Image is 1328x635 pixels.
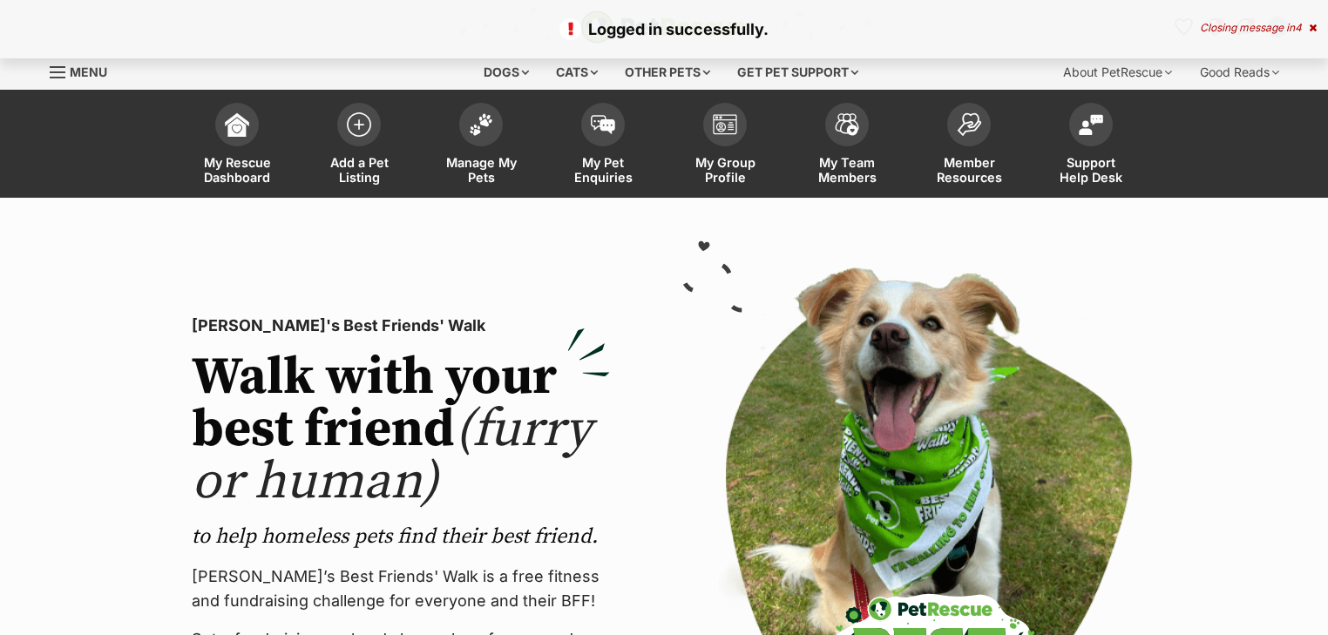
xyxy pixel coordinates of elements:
a: Member Resources [908,94,1030,198]
span: My Group Profile [686,155,764,185]
a: My Pet Enquiries [542,94,664,198]
a: My Group Profile [664,94,786,198]
h2: Walk with your best friend [192,352,610,509]
span: Support Help Desk [1052,155,1130,185]
p: [PERSON_NAME]’s Best Friends' Walk is a free fitness and fundraising challenge for everyone and t... [192,564,610,613]
div: Other pets [613,55,722,90]
span: (furry or human) [192,397,592,515]
img: dashboard-icon-eb2f2d2d3e046f16d808141f083e7271f6b2e854fb5c12c21221c1fb7104beca.svg [225,112,249,137]
img: add-pet-listing-icon-0afa8454b4691262ce3f59096e99ab1cd57d4a30225e0717b998d2c9b9846f56.svg [347,112,371,137]
div: Cats [544,55,610,90]
p: to help homeless pets find their best friend. [192,523,610,551]
span: Add a Pet Listing [320,155,398,185]
div: Good Reads [1188,55,1291,90]
a: Manage My Pets [420,94,542,198]
span: Menu [70,64,107,79]
a: My Rescue Dashboard [176,94,298,198]
a: My Team Members [786,94,908,198]
span: My Pet Enquiries [564,155,642,185]
span: My Rescue Dashboard [198,155,276,185]
a: Support Help Desk [1030,94,1152,198]
img: manage-my-pets-icon-02211641906a0b7f246fdf0571729dbe1e7629f14944591b6c1af311fb30b64b.svg [469,113,493,136]
a: Add a Pet Listing [298,94,420,198]
div: Dogs [471,55,541,90]
span: Member Resources [930,155,1008,185]
div: About PetRescue [1051,55,1184,90]
a: Menu [50,55,119,86]
span: My Team Members [808,155,886,185]
span: Manage My Pets [442,155,520,185]
img: pet-enquiries-icon-7e3ad2cf08bfb03b45e93fb7055b45f3efa6380592205ae92323e6603595dc1f.svg [591,115,615,134]
img: group-profile-icon-3fa3cf56718a62981997c0bc7e787c4b2cf8bcc04b72c1350f741eb67cf2f40e.svg [713,114,737,135]
img: team-members-icon-5396bd8760b3fe7c0b43da4ab00e1e3bb1a5d9ba89233759b79545d2d3fc5d0d.svg [835,113,859,136]
div: Get pet support [725,55,871,90]
img: help-desk-icon-fdf02630f3aa405de69fd3d07c3f3aa587a6932b1a1747fa1d2bba05be0121f9.svg [1079,114,1103,135]
p: [PERSON_NAME]'s Best Friends' Walk [192,314,610,338]
img: member-resources-icon-8e73f808a243e03378d46382f2149f9095a855e16c252ad45f914b54edf8863c.svg [957,112,981,136]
